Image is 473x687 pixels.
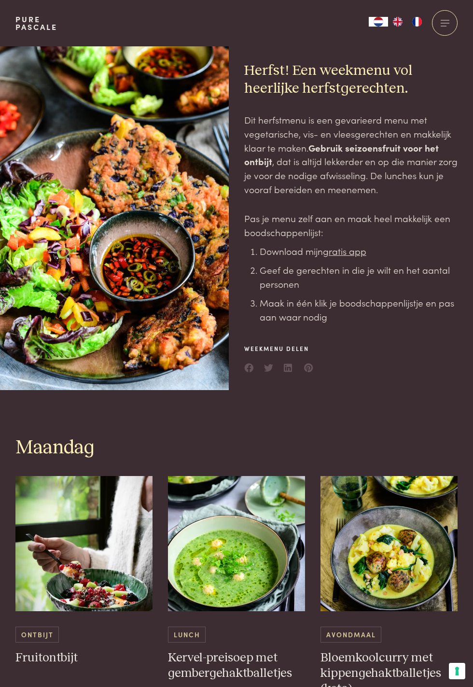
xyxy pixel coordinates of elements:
li: Geef de gerechten in die je wilt en het aantal personen [260,263,458,291]
strong: Gebruik seizoensfruit voor het ontbijt [244,141,439,168]
div: Language [369,17,388,27]
h1: Maandag [15,436,458,460]
a: EN [388,17,407,27]
a: FR [407,17,427,27]
a: PurePascale [15,15,57,31]
img: Bloemkoolcurry met kippengehaktballetjes (keto) [320,476,458,611]
h3: Kervel-preisoep met gembergehaktballetjes [168,650,305,681]
aside: Language selected: Nederlands [369,17,427,27]
span: Avondmaal [320,627,381,643]
a: NL [369,17,388,27]
p: Dit herfstmenu is een gevarieerd menu met vegetarische, vis- en vleesgerechten en makkelijk klaar... [244,113,458,196]
span: Ontbijt [15,627,59,643]
h3: Fruitontbijt [15,650,153,666]
li: Maak in één klik je boodschappenlijstje en pas aan waar nodig [260,296,458,323]
li: Download mijn [260,244,458,258]
span: Lunch [168,627,206,643]
ul: Language list [388,17,427,27]
a: gratis app [323,244,366,257]
a: Fruitontbijt Ontbijt Fruitontbijt [15,476,153,666]
img: Kervel-preisoep met gembergehaktballetjes [168,476,305,611]
img: Fruitontbijt [15,476,153,611]
a: Kervel-preisoep met gembergehaktballetjes Lunch Kervel-preisoep met gembergehaktballetjes [168,476,305,681]
button: Uw voorkeuren voor toestemming voor trackingtechnologieën [449,663,465,679]
p: Pas je menu zelf aan en maak heel makkelijk een boodschappenlijst: [244,211,458,239]
h2: Herfst! Een weekmenu vol heerlijke herfstgerechten. [244,62,458,98]
span: Weekmenu delen [244,344,314,353]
